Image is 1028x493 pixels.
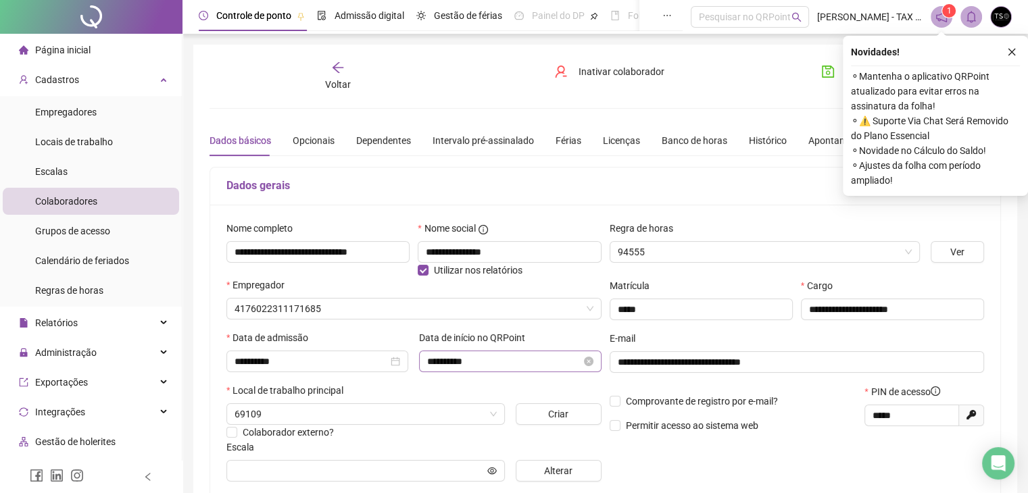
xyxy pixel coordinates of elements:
[801,278,841,293] label: Cargo
[514,11,524,20] span: dashboard
[235,299,593,319] span: 4176022311171685
[965,11,977,23] span: bell
[226,221,301,236] label: Nome completo
[991,7,1011,27] img: 94324
[590,12,598,20] span: pushpin
[811,61,882,82] button: Salvar
[618,242,912,262] span: 94555
[35,107,97,118] span: Empregadores
[325,79,351,90] span: Voltar
[662,133,727,148] div: Banco de horas
[548,407,568,421] span: Criar
[243,427,334,438] span: Colaborador externo?
[610,331,644,346] label: E-mail
[19,407,28,417] span: sync
[19,437,28,446] span: apartment
[216,10,291,21] span: Controle de ponto
[19,348,28,357] span: lock
[554,65,568,78] span: user-delete
[626,396,778,407] span: Comprovante de registro por e-mail?
[487,466,497,475] span: eye
[434,265,522,276] span: Utilizar nos relatórios
[851,45,900,59] span: Novidades !
[610,221,682,236] label: Regra de horas
[942,4,956,18] sup: 1
[35,347,97,358] span: Administração
[626,420,758,431] span: Permitir acesso ao sistema web
[293,133,335,148] div: Opcionais
[424,221,476,236] span: Nome social
[749,133,787,148] div: Histórico
[579,64,664,79] span: Inativar colaborador
[35,74,79,85] span: Cadastros
[851,143,1020,158] span: ⚬ Novidade no Cálculo do Saldo!
[544,463,572,478] span: Alterar
[19,378,28,387] span: export
[419,330,534,345] label: Data de início no QRPoint
[516,460,602,482] button: Alterar
[226,383,352,398] label: Local de trabalho principal
[50,469,64,482] span: linkedin
[35,45,91,55] span: Página inicial
[821,65,835,78] span: save
[851,113,1020,143] span: ⚬ ⚠️ Suporte Via Chat Será Removido do Plano Essencial
[35,226,110,236] span: Grupos de acesso
[947,6,952,16] span: 1
[931,241,984,263] button: Ver
[935,11,948,23] span: notification
[235,404,497,424] span: 69109
[791,12,802,22] span: search
[610,11,620,20] span: book
[35,285,103,296] span: Regras de horas
[434,10,502,21] span: Gestão de férias
[662,11,672,20] span: ellipsis
[931,386,940,396] span: info-circle
[35,377,88,388] span: Exportações
[226,440,263,455] label: Escala
[35,407,85,417] span: Integrações
[19,75,28,84] span: user-add
[226,330,317,345] label: Data de admissão
[584,357,593,366] span: close-circle
[317,11,326,20] span: file-done
[70,469,84,482] span: instagram
[556,133,581,148] div: Férias
[851,69,1020,113] span: ⚬ Mantenha o aplicativo QRPoint atualizado para evitar erros na assinatura da folha!
[610,278,658,293] label: Matrícula
[35,136,113,147] span: Locais de trabalho
[532,10,585,21] span: Painel do DP
[950,244,964,259] span: Ver
[479,225,488,234] span: info-circle
[356,133,411,148] div: Dependentes
[416,11,426,20] span: sun
[143,472,153,482] span: left
[35,166,68,177] span: Escalas
[433,133,534,148] div: Intervalo pré-assinalado
[544,61,675,82] button: Inativar colaborador
[210,133,271,148] div: Dados básicos
[335,10,404,21] span: Admissão digital
[226,278,293,292] label: Empregador
[1007,47,1017,57] span: close
[30,469,43,482] span: facebook
[35,317,78,328] span: Relatórios
[35,436,116,447] span: Gestão de holerites
[19,318,28,328] span: file
[331,61,345,74] span: arrow-left
[808,133,871,148] div: Apontamentos
[35,255,129,266] span: Calendário de feriados
[603,133,640,148] div: Licenças
[817,9,923,24] span: [PERSON_NAME] - TAX SOLUTION OFFICE
[19,45,28,55] span: home
[628,10,714,21] span: Folha de pagamento
[516,403,602,425] button: Criar
[982,447,1014,479] div: Open Intercom Messenger
[35,196,97,207] span: Colaboradores
[226,178,984,194] h5: Dados gerais
[851,158,1020,188] span: ⚬ Ajustes da folha com período ampliado!
[199,11,208,20] span: clock-circle
[297,12,305,20] span: pushpin
[871,384,940,399] span: PIN de acesso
